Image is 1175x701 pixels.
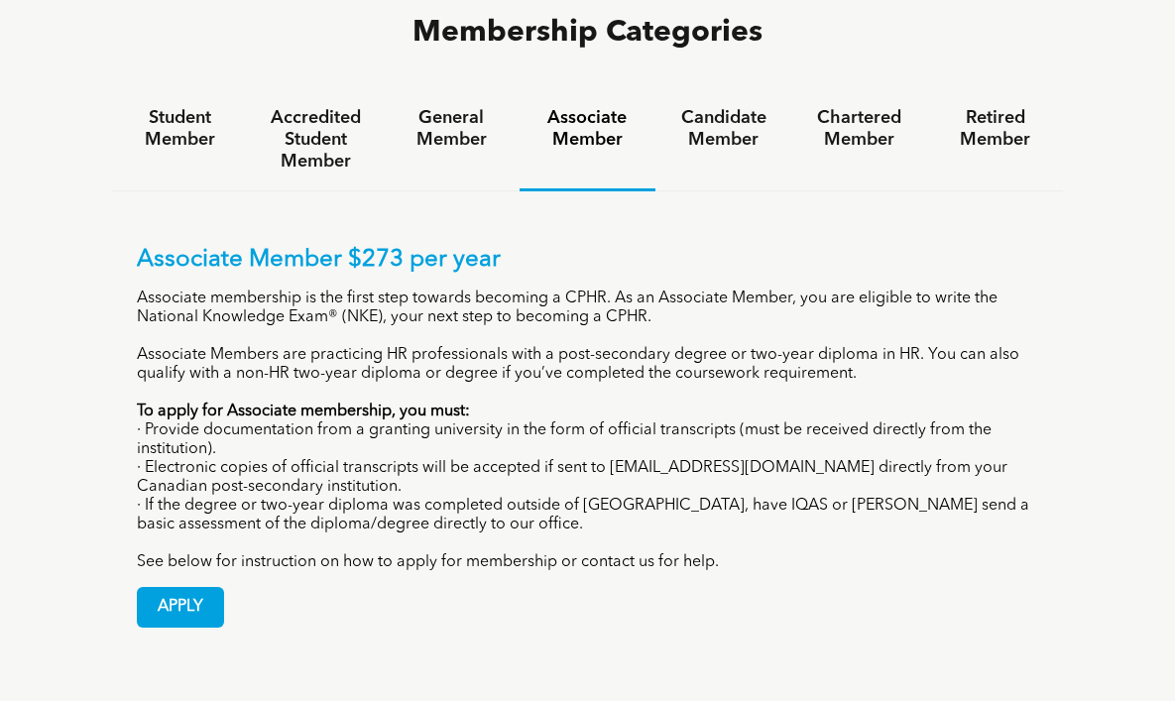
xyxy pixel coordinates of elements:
span: APPLY [138,588,223,627]
h4: Associate Member [537,107,638,151]
p: Associate Member $273 per year [137,246,1039,275]
p: · Provide documentation from a granting university in the form of official transcripts (must be r... [137,421,1039,459]
p: · If the degree or two-year diploma was completed outside of [GEOGRAPHIC_DATA], have IQAS or [PER... [137,497,1039,534]
p: See below for instruction on how to apply for membership or contact us for help. [137,553,1039,572]
h4: Student Member [130,107,230,151]
h4: General Member [402,107,502,151]
p: · Electronic copies of official transcripts will be accepted if sent to [EMAIL_ADDRESS][DOMAIN_NA... [137,459,1039,497]
strong: To apply for Associate membership, you must: [137,404,470,419]
p: Associate Members are practicing HR professionals with a post-secondary degree or two-year diplom... [137,346,1039,384]
span: Membership Categories [412,18,763,48]
h4: Retired Member [945,107,1045,151]
h4: Candidate Member [673,107,773,151]
a: APPLY [137,587,224,628]
h4: Chartered Member [809,107,909,151]
h4: Accredited Student Member [266,107,366,173]
p: Associate membership is the first step towards becoming a CPHR. As an Associate Member, you are e... [137,290,1039,327]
